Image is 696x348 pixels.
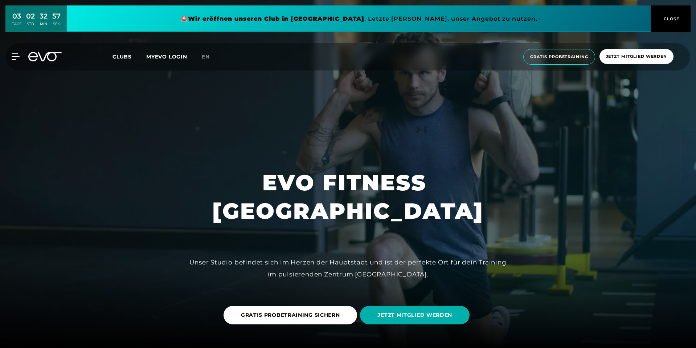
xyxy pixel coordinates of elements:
div: 02 [26,11,35,21]
span: JETZT MITGLIED WERDEN [377,311,452,319]
div: Unser Studio befindet sich im Herzen der Hauptstadt und ist der perfekte Ort für dein Training im... [185,256,511,280]
a: MYEVO LOGIN [146,53,187,60]
a: GRATIS PROBETRAINING SICHERN [224,300,360,330]
span: Gratis Probetraining [530,54,588,60]
span: Clubs [112,53,132,60]
div: 57 [52,11,61,21]
div: : [49,12,50,31]
span: Jetzt Mitglied werden [606,53,667,60]
div: MIN [40,21,48,27]
div: : [37,12,38,31]
button: CLOSE [651,5,691,32]
a: Clubs [112,53,146,60]
div: SEK [52,21,61,27]
a: Jetzt Mitglied werden [597,49,676,65]
a: JETZT MITGLIED WERDEN [360,300,472,330]
div: 03 [12,11,21,21]
div: STD [26,21,35,27]
span: en [202,53,210,60]
div: 32 [40,11,48,21]
span: CLOSE [662,16,680,22]
h1: EVO FITNESS [GEOGRAPHIC_DATA] [212,169,484,225]
a: en [202,53,218,61]
div: TAGE [12,21,21,27]
a: Gratis Probetraining [521,49,597,65]
div: : [23,12,24,31]
span: GRATIS PROBETRAINING SICHERN [241,311,340,319]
